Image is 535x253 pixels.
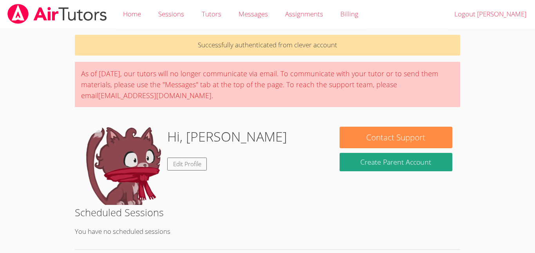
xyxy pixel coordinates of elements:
a: Edit Profile [167,158,207,170]
span: Messages [239,9,268,18]
button: Create Parent Account [340,153,452,171]
button: Contact Support [340,127,452,148]
div: As of [DATE], our tutors will no longer communicate via email. To communicate with your tutor or ... [75,62,460,107]
p: Successfully authenticated from clever account [75,35,460,56]
img: default.png [83,127,161,205]
p: You have no scheduled sessions [75,226,460,237]
h1: Hi, [PERSON_NAME] [167,127,287,147]
h2: Scheduled Sessions [75,205,460,220]
img: airtutors_banner-c4298cdbf04f3fff15de1276eac7730deb9818008684d7c2e4769d2f7ddbe033.png [7,4,108,24]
